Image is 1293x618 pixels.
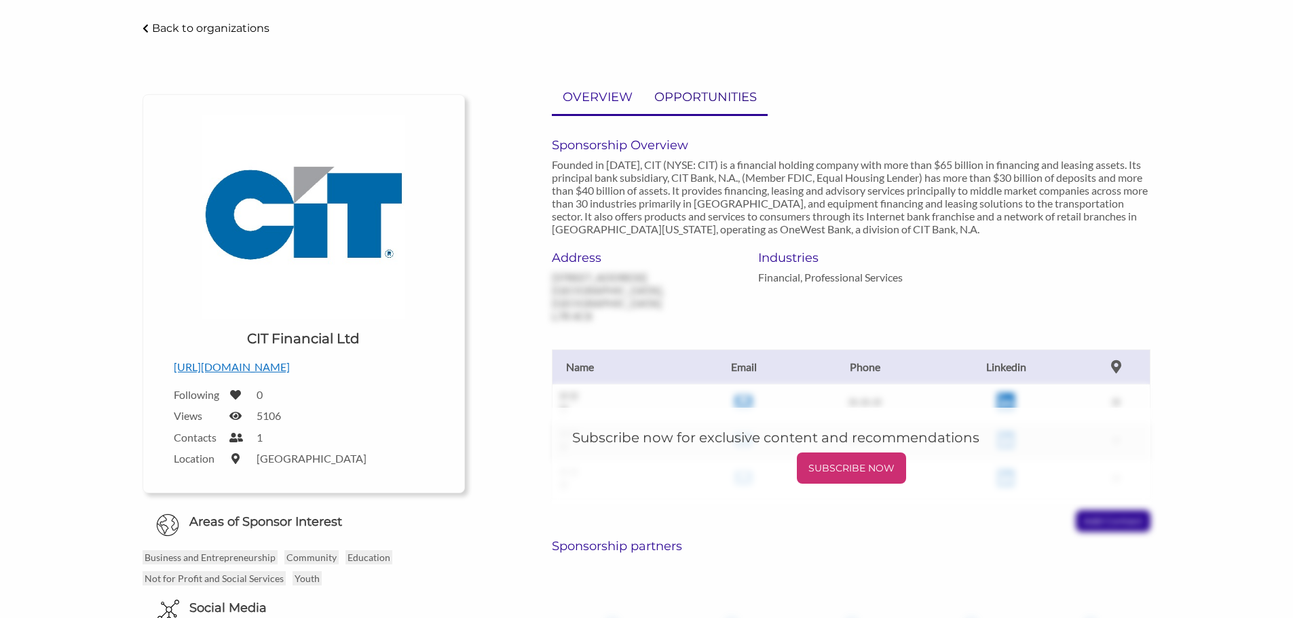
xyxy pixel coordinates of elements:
p: [URL][DOMAIN_NAME] [174,358,434,376]
p: OVERVIEW [563,88,633,107]
h6: Social Media [189,600,267,617]
label: Views [174,409,221,422]
p: Founded in [DATE], CIT (NYSE: CIT) is a financial holding company with more than $65 billion in f... [552,158,1150,235]
th: Linkedin [930,349,1082,384]
h5: Subscribe now for exclusive content and recommendations [572,428,1130,447]
label: 5106 [257,409,281,422]
h6: Sponsorship Overview [552,138,1150,153]
img: Globe Icon [156,514,179,537]
img: Logo [202,115,405,319]
h6: Industries [758,250,944,265]
p: OPPORTUNITIES [654,88,757,107]
p: Business and Entrepreneurship [143,550,278,564]
h6: Address [552,250,738,265]
p: SUBSCRIBE NOW [802,458,901,478]
h6: Areas of Sponsor Interest [132,514,475,530]
p: Education [345,550,392,564]
th: Phone [800,349,931,384]
th: Email [688,349,799,384]
label: 1 [257,431,263,444]
label: 0 [257,388,263,401]
label: [GEOGRAPHIC_DATA] [257,452,367,465]
label: Location [174,452,221,465]
a: SUBSCRIBE NOW [572,452,1130,484]
p: Back to organizations [152,22,269,35]
p: Financial, Professional Services [758,271,944,284]
th: Name [552,349,688,384]
h1: CIT Financial Ltd [247,329,360,348]
p: Community [284,550,339,564]
p: Not for Profit and Social Services [143,571,286,585]
label: Following [174,388,221,401]
p: Youth [293,571,322,585]
label: Contacts [174,431,221,444]
h6: Sponsorship partners [552,539,1150,554]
